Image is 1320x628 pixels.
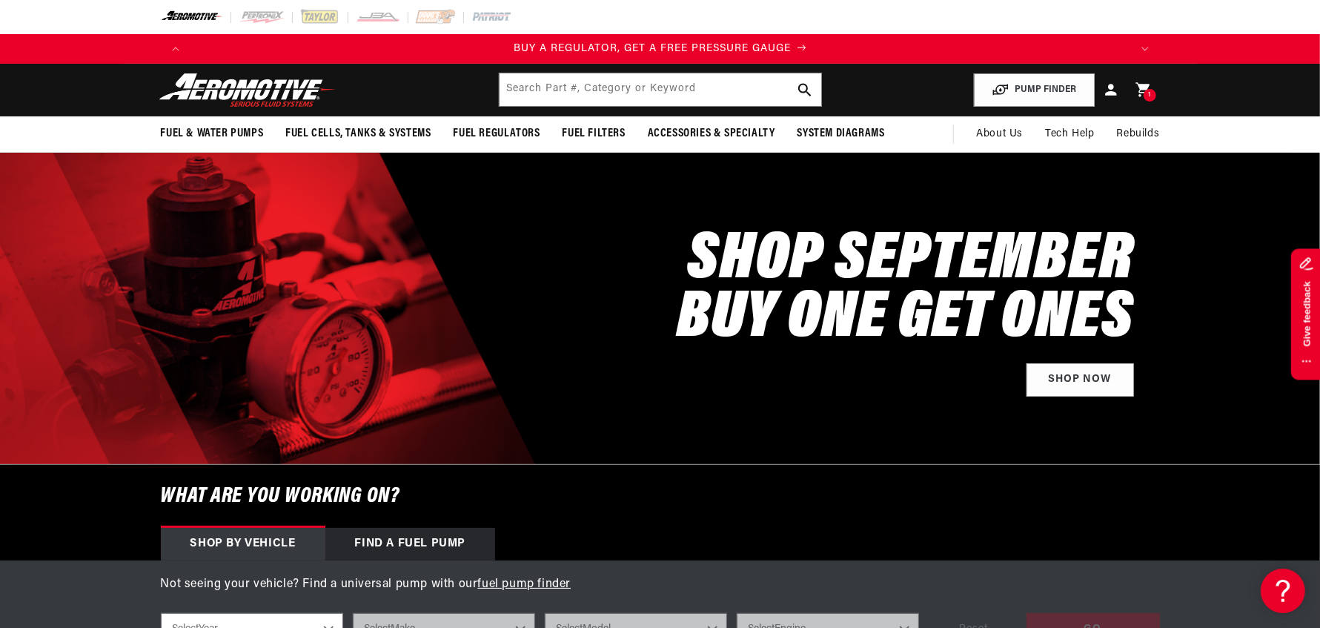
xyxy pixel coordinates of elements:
[124,465,1197,528] h6: What are you working on?
[442,116,551,151] summary: Fuel Regulators
[325,528,496,561] div: Find a Fuel Pump
[155,73,340,108] img: Aeromotive
[1027,363,1134,397] a: Shop Now
[161,575,1160,595] p: Not seeing your vehicle? Find a universal pump with our
[1106,116,1171,152] summary: Rebuilds
[161,528,325,561] div: Shop by vehicle
[1130,34,1160,64] button: Translation missing: en.sections.announcements.next_announcement
[551,116,637,151] summary: Fuel Filters
[1117,126,1160,142] span: Rebuilds
[161,34,190,64] button: Translation missing: en.sections.announcements.previous_announcement
[514,43,792,54] span: BUY A REGULATOR, GET A FREE PRESSURE GAUGE
[190,41,1130,57] div: 1 of 4
[976,128,1023,139] span: About Us
[190,41,1130,57] div: Announcement
[637,116,786,151] summary: Accessories & Specialty
[124,34,1197,64] slideshow-component: Translation missing: en.sections.announcements.announcement_bar
[285,126,431,142] span: Fuel Cells, Tanks & Systems
[190,41,1130,57] a: BUY A REGULATOR, GET A FREE PRESSURE GAUGE
[974,73,1095,107] button: PUMP FINDER
[274,116,442,151] summary: Fuel Cells, Tanks & Systems
[563,126,626,142] span: Fuel Filters
[1148,89,1151,102] span: 1
[1034,116,1105,152] summary: Tech Help
[500,73,821,106] input: Search by Part Number, Category or Keyword
[797,126,885,142] span: System Diagrams
[789,73,821,106] button: search button
[454,126,540,142] span: Fuel Regulators
[478,578,571,590] a: fuel pump finder
[677,232,1134,349] h2: SHOP SEPTEMBER BUY ONE GET ONES
[648,126,775,142] span: Accessories & Specialty
[1045,126,1094,142] span: Tech Help
[786,116,896,151] summary: System Diagrams
[965,116,1034,152] a: About Us
[161,126,264,142] span: Fuel & Water Pumps
[150,116,275,151] summary: Fuel & Water Pumps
